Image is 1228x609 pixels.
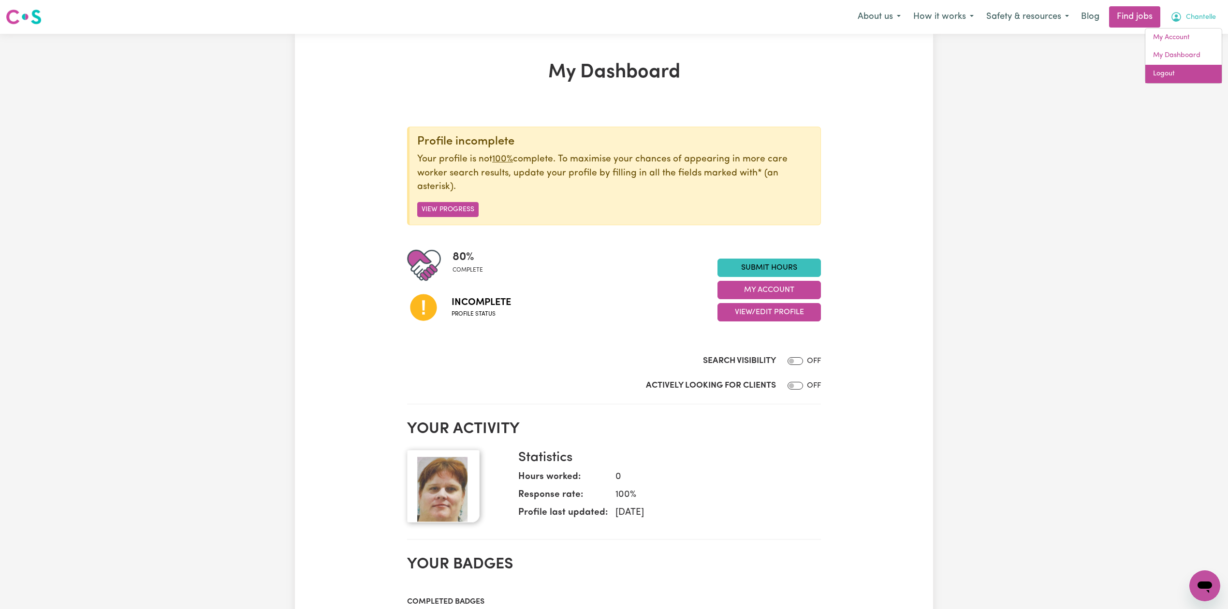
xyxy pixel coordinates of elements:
span: OFF [807,357,821,365]
p: Your profile is not complete. To maximise your chances of appearing in more care worker search re... [417,153,813,194]
dt: Response rate: [518,488,608,506]
dt: Hours worked: [518,470,608,488]
a: Blog [1075,6,1105,28]
h3: Completed badges [407,597,821,607]
span: 80 % [453,248,483,266]
button: How it works [907,7,980,27]
div: Profile incomplete [417,135,813,149]
a: Submit Hours [717,259,821,277]
button: My Account [1164,7,1222,27]
button: My Account [717,281,821,299]
span: Incomplete [452,295,511,310]
h1: My Dashboard [407,61,821,84]
div: Profile completeness: 80% [453,248,491,282]
h2: Your activity [407,420,821,438]
label: Search Visibility [703,355,776,367]
a: Careseekers logo [6,6,42,28]
img: Careseekers logo [6,8,42,26]
div: My Account [1145,28,1222,84]
h2: Your badges [407,555,821,574]
span: Chantelle [1186,12,1216,23]
a: My Dashboard [1145,46,1222,65]
dt: Profile last updated: [518,506,608,524]
a: Find jobs [1109,6,1160,28]
dd: 100 % [608,488,813,502]
button: Safety & resources [980,7,1075,27]
button: View Progress [417,202,479,217]
span: OFF [807,382,821,390]
button: View/Edit Profile [717,303,821,321]
iframe: Button to launch messaging window [1189,570,1220,601]
label: Actively Looking for Clients [646,379,776,392]
span: Profile status [452,310,511,319]
h3: Statistics [518,450,813,466]
img: Your profile picture [407,450,480,522]
button: About us [851,7,907,27]
dd: [DATE] [608,506,813,520]
span: complete [453,266,483,275]
dd: 0 [608,470,813,484]
a: My Account [1145,29,1222,47]
u: 100% [492,155,513,164]
a: Logout [1145,65,1222,83]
